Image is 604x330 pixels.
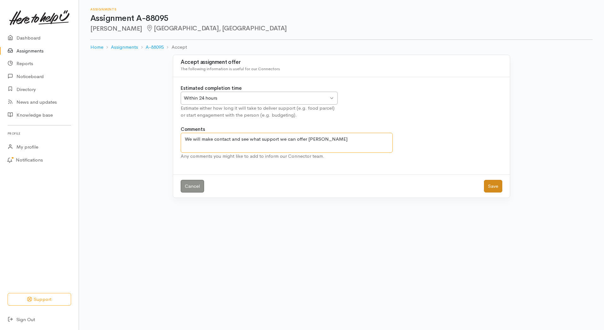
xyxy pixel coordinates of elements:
label: Comments [181,126,205,133]
nav: breadcrumb [90,40,593,55]
a: Assignments [111,44,138,51]
div: Estimate either how long it will take to deliver support (e.g. food parcel) or start engagement w... [181,105,338,119]
a: Cancel [181,180,204,193]
h6: Profile [8,129,71,138]
div: Any comments you might like to add to inform our Connector team. [181,153,393,160]
div: Within 24 hours [184,95,329,102]
h3: Accept assignment offer [181,59,502,65]
li: Accept [164,44,187,51]
label: Estimated completion time [181,85,242,92]
button: Support [8,293,71,306]
button: Save [484,180,502,193]
h6: Assignments [90,8,593,11]
span: The following information is useful for our Connectors [181,66,280,71]
h1: Assignment A-88095 [90,14,593,23]
a: Home [90,44,103,51]
a: A-88095 [146,44,164,51]
h2: [PERSON_NAME] [90,25,593,32]
span: [GEOGRAPHIC_DATA], [GEOGRAPHIC_DATA] [146,24,287,32]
